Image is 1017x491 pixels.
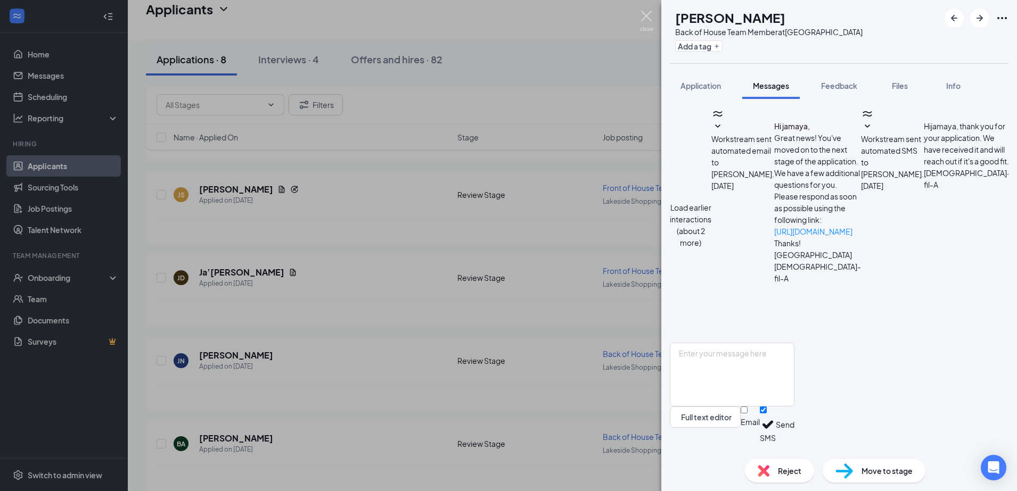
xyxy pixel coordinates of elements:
[946,81,961,90] span: Info
[981,455,1006,480] div: Open Intercom Messenger
[711,107,724,120] svg: WorkstreamLogo
[945,9,964,28] button: ArrowLeftNew
[924,121,1011,189] span: Hijamaya, thank you for your application. We have received it and will reach out if it's a good f...
[821,81,857,90] span: Feedback
[948,12,961,24] svg: ArrowLeftNew
[760,417,776,432] svg: Checkmark
[711,120,724,133] svg: SmallChevronDown
[774,227,852,236] a: [URL][DOMAIN_NAME]
[760,406,767,413] input: SMS
[753,81,789,90] span: Messages
[973,12,986,24] svg: ArrowRight
[711,134,774,179] span: Workstream sent automated email to [PERSON_NAME].
[711,180,734,192] span: [DATE]
[774,167,861,226] p: We have a few additional questions for you. Please respond as soon as possible using the followin...
[892,81,908,90] span: Files
[861,120,874,133] svg: SmallChevronDown
[675,27,863,37] div: Back of House Team Member at [GEOGRAPHIC_DATA]
[680,81,721,90] span: Application
[713,43,720,49] svg: Plus
[778,465,801,477] span: Reject
[774,249,861,284] p: [GEOGRAPHIC_DATA] [DEMOGRAPHIC_DATA]-fil-A
[861,134,924,179] span: Workstream sent automated SMS to [PERSON_NAME].
[774,237,861,249] p: Thanks!
[741,417,760,427] div: Email
[861,107,874,120] svg: WorkstreamLogo
[670,406,741,428] button: Full text editorPen
[760,432,776,443] div: SMS
[774,132,861,167] p: Great news! You've moved on to the next stage of the application.
[862,465,913,477] span: Move to stage
[670,202,711,248] button: Load earlier interactions (about 2 more)
[675,40,723,52] button: PlusAdd a tag
[675,9,785,27] h1: [PERSON_NAME]
[741,406,748,413] input: Email
[970,9,989,28] button: ArrowRight
[861,180,883,192] span: [DATE]
[996,12,1008,24] svg: Ellipses
[776,406,794,443] button: Send
[774,120,861,132] h4: Hi jamaya,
